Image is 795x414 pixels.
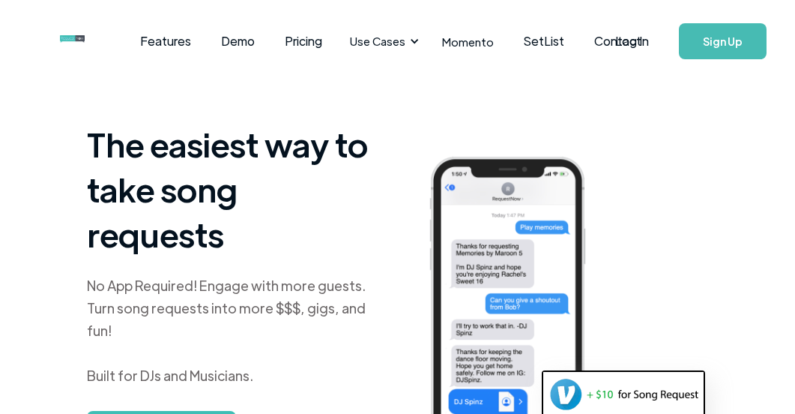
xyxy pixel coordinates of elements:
[579,18,656,64] a: Contact
[206,18,270,64] a: Demo
[60,35,113,43] img: requestnow logo
[60,26,88,56] a: home
[87,121,378,256] h1: The easiest way to take song requests
[350,33,405,49] div: Use Cases
[270,18,337,64] a: Pricing
[341,18,423,64] div: Use Cases
[125,18,206,64] a: Features
[584,367,795,414] iframe: LiveChat chat widget
[679,23,767,59] a: Sign Up
[509,18,579,64] a: SetList
[87,274,378,387] div: No App Required! Engage with more guests. Turn song requests into more $$$, gigs, and fun! Built ...
[427,19,509,64] a: Momento
[600,15,664,67] a: Log In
